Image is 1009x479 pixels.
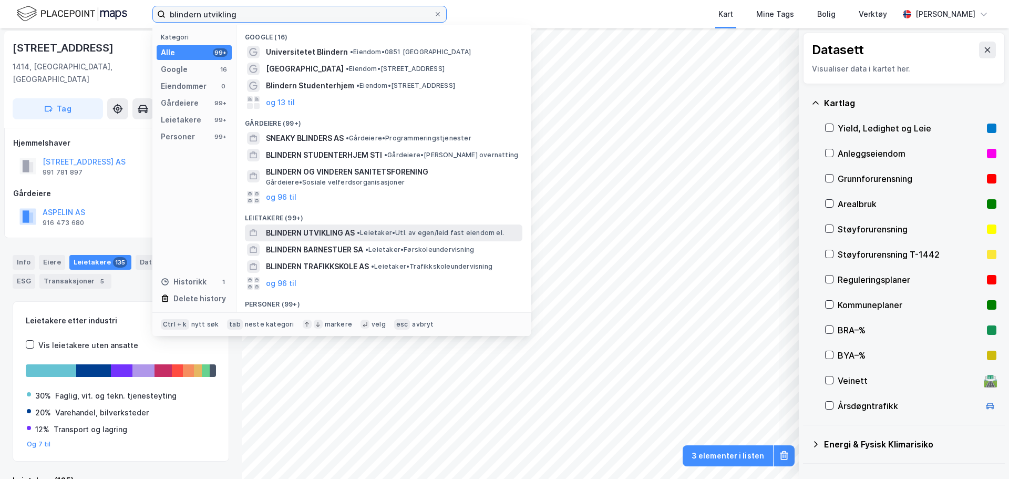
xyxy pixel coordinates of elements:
div: 99+ [213,99,228,107]
div: Ctrl + k [161,319,189,330]
span: Leietaker • Utl. av egen/leid fast eiendom el. [357,229,504,237]
div: 99+ [213,116,228,124]
div: Transaksjoner [39,274,111,289]
div: Kommuneplaner [838,299,983,311]
div: Gårdeiere (99+) [236,111,531,130]
span: BLINDERN OG VINDEREN SANITETSFORENING [266,166,518,178]
div: Google [161,63,188,76]
div: 20% [35,406,51,419]
div: Støyforurensning T-1442 [838,248,983,261]
div: Delete history [173,292,226,305]
span: Leietaker • Trafikkskoleundervisning [371,262,492,271]
span: Gårdeiere • Programmeringstjenester [346,134,471,142]
button: og 96 til [266,277,296,290]
div: BYA–% [838,349,983,362]
div: Verktøy [859,8,887,21]
div: Eiere [39,255,65,270]
div: 🛣️ [983,374,997,388]
div: Kategori [161,33,232,41]
div: Gårdeiere [161,97,199,109]
div: Leietakere (99+) [236,206,531,225]
img: logo.f888ab2527a4732fd821a326f86c7f29.svg [17,5,127,23]
span: Leietaker • Førskoleundervisning [365,246,474,254]
div: Støyforurensning [838,223,983,236]
div: 991 781 897 [43,168,83,177]
div: ESG [13,274,35,289]
div: Vis leietakere uten ansatte [38,339,138,352]
div: 916 473 680 [43,219,84,227]
button: 3 elementer i listen [683,445,773,466]
div: Datasett [812,42,864,58]
div: markere [325,320,352,329]
span: Gårdeiere • [PERSON_NAME] overnatting [384,151,518,159]
div: [STREET_ADDRESS] [13,39,116,56]
div: esc [394,319,410,330]
div: 135 [113,257,127,268]
div: 30% [35,390,51,402]
div: Reguleringsplaner [838,273,983,286]
span: Universitetet Blindern [266,46,348,58]
button: og 13 til [266,96,295,109]
div: 1 [219,278,228,286]
span: • [357,229,360,237]
div: Leietakere [161,114,201,126]
div: Gårdeiere [13,187,229,200]
div: Veinett [838,374,980,387]
div: Transport og lagring [54,423,127,436]
span: Eiendom • [STREET_ADDRESS] [346,65,445,73]
button: Og 7 til [27,440,51,449]
span: • [346,65,349,73]
span: • [350,48,353,56]
span: Gårdeiere • Sosiale velferdsorganisasjoner [266,178,405,187]
div: Personer [161,130,195,143]
span: • [371,262,374,270]
div: Visualiser data i kartet her. [812,63,996,75]
div: velg [372,320,386,329]
div: Google (16) [236,25,531,44]
div: nytt søk [191,320,219,329]
div: neste kategori [245,320,294,329]
div: 16 [219,65,228,74]
div: Historikk [161,276,207,288]
div: BRA–% [838,324,983,337]
button: og 96 til [266,191,296,203]
div: 5 [97,276,107,287]
div: 12% [35,423,49,436]
div: Kart [718,8,733,21]
div: Leietakere etter industri [26,314,216,327]
span: SNEAKY BLINDERS AS [266,132,344,145]
span: BLINDERN TRAFIKKSKOLE AS [266,260,369,273]
div: 1414, [GEOGRAPHIC_DATA], [GEOGRAPHIC_DATA] [13,60,162,86]
div: Varehandel, bilverksteder [55,406,149,419]
span: BLINDERN UTVIKLING AS [266,227,355,239]
span: Blindern Studenterhjem [266,79,354,92]
div: Grunnforurensning [838,172,983,185]
div: Energi & Fysisk Klimarisiko [824,438,996,451]
div: Arealbruk [838,198,983,210]
div: Faglig, vit. og tekn. tjenesteyting [55,390,177,402]
span: • [346,134,349,142]
div: Datasett [136,255,175,270]
div: Anleggseiendom [838,147,983,160]
div: Personer (99+) [236,292,531,311]
input: Søk på adresse, matrikkel, gårdeiere, leietakere eller personer [166,6,434,22]
div: Yield, Ledighet og Leie [838,122,983,135]
div: Alle [161,46,175,59]
div: 99+ [213,48,228,57]
div: Mine Tags [756,8,794,21]
div: Eiendommer [161,80,207,93]
iframe: Chat Widget [956,429,1009,479]
div: Bolig [817,8,836,21]
div: Hjemmelshaver [13,137,229,149]
span: Eiendom • 0851 [GEOGRAPHIC_DATA] [350,48,471,56]
span: • [384,151,387,159]
button: Tag [13,98,103,119]
span: [GEOGRAPHIC_DATA] [266,63,344,75]
div: Kartlag [824,97,996,109]
span: Eiendom • [STREET_ADDRESS] [356,81,455,90]
div: Leietakere [69,255,131,270]
div: Info [13,255,35,270]
span: • [365,246,368,253]
span: BLINDERN BARNESTUER SA [266,243,363,256]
